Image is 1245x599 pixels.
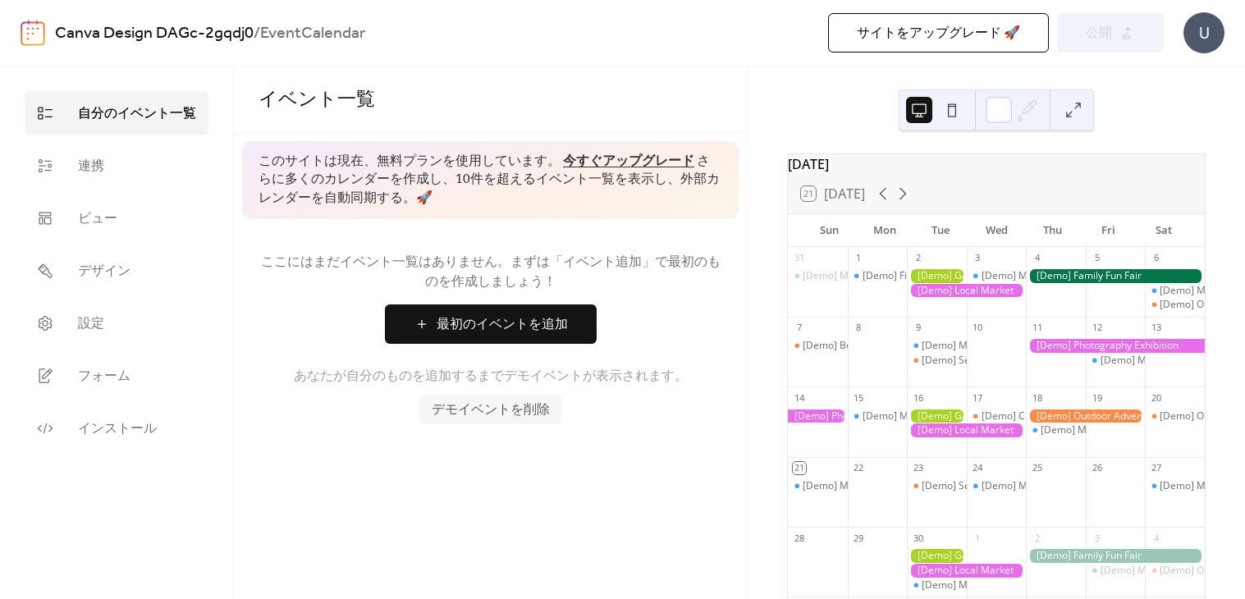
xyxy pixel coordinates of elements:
span: 連携 [78,157,104,176]
div: 28 [793,532,805,544]
div: [Demo] Culinary Cooking Class [967,409,1027,423]
div: Sun [801,214,857,247]
div: [Demo] Morning Yoga Bliss [982,479,1106,493]
div: [Demo] Open Mic Night [1145,298,1205,312]
span: フォーム [78,367,130,386]
div: [Demo] Morning Yoga Bliss [922,339,1046,353]
div: [Demo] Photography Exhibition [1026,339,1205,353]
div: [Demo] Local Market [907,423,1026,437]
div: 3 [972,252,984,264]
div: 24 [972,462,984,474]
div: [Demo] Seniors' Social Tea [907,479,967,493]
span: デモイベントを削除 [432,400,550,420]
div: 1 [972,532,984,544]
div: Tue [913,214,968,247]
a: デザイン [25,249,208,293]
div: 12 [1091,322,1103,334]
span: このサイトは現在、無料プランを使用しています。 さらに多くのカレンダーを作成し、10件を超えるイベント一覧を表示し、外部カレンダーを自動同期する。 🚀 [259,153,722,208]
div: Fri [1080,214,1136,247]
a: 設定 [25,301,208,345]
div: Sat [1136,214,1192,247]
div: [Demo] Fitness Bootcamp [863,269,981,283]
div: [Demo] Morning Yoga Bliss [967,479,1027,493]
div: [Demo] Gardening Workshop [907,549,967,563]
div: [Demo] Family Fun Fair [1026,269,1205,283]
div: Thu [1024,214,1080,247]
div: 23 [912,462,924,474]
img: logo [21,20,45,46]
div: 16 [912,391,924,404]
div: [Demo] Morning Yoga Bliss [1145,284,1205,298]
div: [Demo] Morning Yoga Bliss [967,269,1027,283]
div: [Demo] Morning Yoga Bliss [788,479,848,493]
span: あなたが自分のものを追加するまでデモイベントが表示されます。 [294,367,688,386]
div: 17 [972,391,984,404]
div: [Demo] Gardening Workshop [907,409,967,423]
div: [Demo] Morning Yoga Bliss [803,269,927,283]
b: / [254,18,260,49]
div: 21 [793,462,805,474]
span: 自分のイベント一覧 [78,104,196,124]
div: [DATE] [788,154,1205,174]
div: [Demo] Morning Yoga Bliss [1086,354,1146,368]
div: [Demo] Morning Yoga Bliss [907,578,967,592]
div: 19 [1091,391,1103,404]
div: 8 [853,322,865,334]
div: [Demo] Morning Yoga Bliss [1101,354,1225,368]
div: 29 [853,532,865,544]
div: 31 [793,252,805,264]
div: [Demo] Seniors' Social Tea [922,479,1045,493]
div: [Demo] Morning Yoga Bliss [922,578,1046,592]
div: [Demo] Gardening Workshop [907,269,967,283]
div: 3 [1091,532,1103,544]
div: 18 [1031,391,1043,404]
div: [Demo] Open Mic Night [1145,409,1205,423]
button: デモイベントを削除 [419,395,562,424]
a: 最初のイベントを追加 [259,304,722,344]
div: [Demo] Morning Yoga Bliss [863,409,987,423]
a: ビュー [25,196,208,240]
b: EventCalendar [260,18,365,49]
div: [Demo] Morning Yoga Bliss [1041,423,1165,437]
div: [Demo] Local Market [907,564,1026,578]
div: [Demo] Morning Yoga Bliss [1145,479,1205,493]
div: [Demo] Culinary Cooking Class [982,409,1123,423]
div: Mon [857,214,913,247]
div: 22 [853,462,865,474]
div: 6 [1150,252,1162,264]
span: 設定 [78,314,104,334]
div: [Demo] Morning Yoga Bliss [1086,564,1146,578]
span: ビュー [78,209,117,229]
a: Canva Design DAGc-2gqdj0 [55,18,254,49]
button: 最初のイベントを追加 [385,304,597,344]
div: 2 [912,252,924,264]
div: 10 [972,322,984,334]
div: 20 [1150,391,1162,404]
span: サイトをアップグレード 🚀 [857,24,1020,43]
div: U [1183,12,1224,53]
span: デザイン [78,262,130,281]
a: 今すぐアップグレード [563,149,694,174]
a: 連携 [25,144,208,188]
div: 2 [1031,532,1043,544]
div: 7 [793,322,805,334]
span: ここにはまだイベント一覧はありません。まずは「イベント追加」で最初のものを作成しましょう！ [259,253,722,292]
div: [Demo] Morning Yoga Bliss [1101,564,1225,578]
span: 最初のイベントを追加 [437,315,568,335]
div: [Demo] Photography Exhibition [788,409,848,423]
div: 4 [1150,532,1162,544]
a: フォーム [25,354,208,398]
div: 4 [1031,252,1043,264]
button: サイトをアップグレード 🚀 [828,13,1049,53]
span: インストール [78,419,157,439]
div: 1 [853,252,865,264]
div: 27 [1150,462,1162,474]
div: 14 [793,391,805,404]
div: [Demo] Local Market [907,284,1026,298]
div: 11 [1031,322,1043,334]
div: [Demo] Seniors' Social Tea [922,354,1045,368]
div: [Demo] Family Fun Fair [1026,549,1205,563]
div: [Demo] Morning Yoga Bliss [848,409,908,423]
div: [Demo] Book Club Gathering [788,339,848,353]
div: [Demo] Seniors' Social Tea [907,354,967,368]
